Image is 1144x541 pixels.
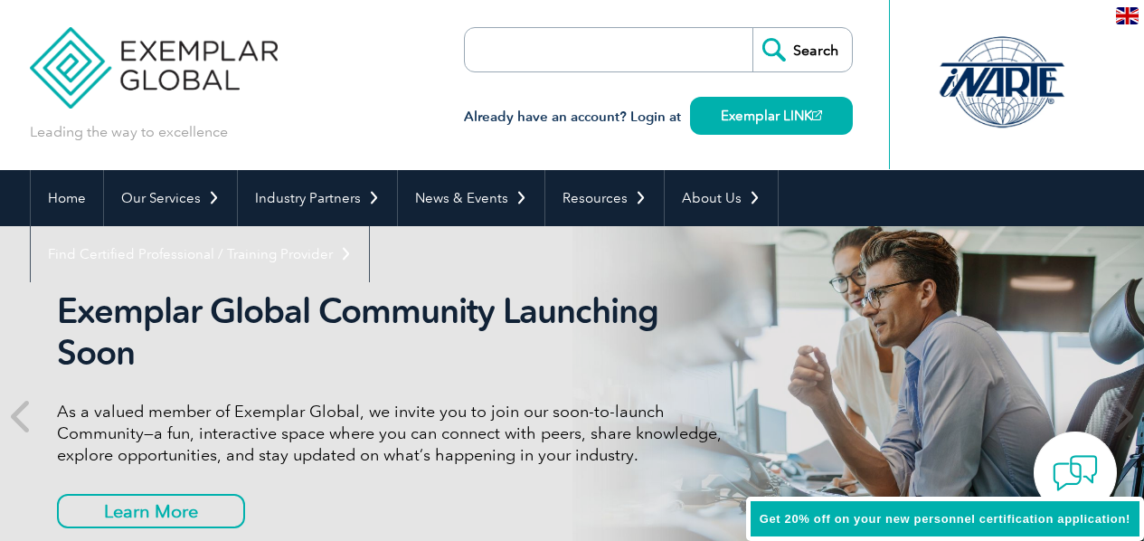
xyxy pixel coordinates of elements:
img: en [1116,7,1139,24]
img: open_square.png [812,110,822,120]
span: Get 20% off on your new personnel certification application! [760,512,1130,526]
a: Resources [545,170,664,226]
p: Leading the way to excellence [30,122,228,142]
input: Search [752,28,852,71]
a: Industry Partners [238,170,397,226]
h3: Already have an account? Login at [464,106,853,128]
a: Our Services [104,170,237,226]
h2: Exemplar Global Community Launching Soon [57,290,735,374]
a: About Us [665,170,778,226]
a: Find Certified Professional / Training Provider [31,226,369,282]
p: As a valued member of Exemplar Global, we invite you to join our soon-to-launch Community—a fun, ... [57,401,735,466]
a: Exemplar LINK [690,97,853,135]
a: Home [31,170,103,226]
a: Learn More [57,494,245,528]
img: contact-chat.png [1053,451,1098,496]
a: News & Events [398,170,544,226]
